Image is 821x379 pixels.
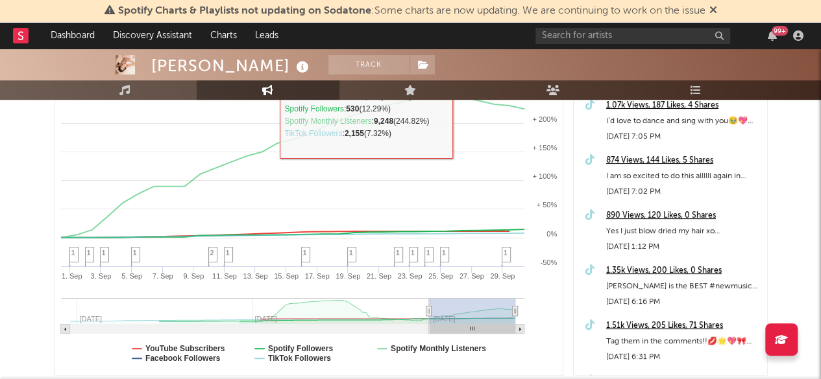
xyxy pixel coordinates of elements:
[151,55,312,76] div: [PERSON_NAME]
[61,272,82,280] text: 1. Sep
[104,23,201,49] a: Discovery Assistant
[532,115,557,123] text: + 200%
[546,230,557,238] text: 0%
[303,249,307,257] span: 1
[152,272,173,280] text: 7. Sep
[490,272,515,280] text: 29. Sep
[183,272,204,280] text: 9. Sep
[606,224,761,239] div: Yes I just blow dried my hair xo #sabrinacarpenter #whendidyougethot #mansbestfriend #popmusic #hair
[606,349,761,365] div: [DATE] 6:31 PM
[71,249,75,257] span: 1
[328,55,410,75] button: Track
[212,272,236,280] text: 11. Sep
[504,249,508,257] span: 1
[768,30,777,41] button: 99+
[606,168,761,184] div: I am so excited to do this allllll again in October, so if you haven’t got your tickets yet, make...
[540,258,557,266] text: -50%
[87,249,91,257] span: 1
[606,334,761,349] div: Tag them in the comments!!💋🌟💖🎀 #indiepop #newmusic #singersongwriter #popmusic #ontour
[606,184,761,200] div: [DATE] 7:02 PM
[772,26,788,36] div: 99 +
[396,249,400,257] span: 1
[606,98,761,113] a: 1.07k Views, 187 Likes, 4 Shares
[536,201,557,209] text: + 50%
[121,272,142,280] text: 5. Sep
[201,23,246,49] a: Charts
[606,113,761,129] div: I’d love to dance and sing with you🥹💖😭🌟💋 #ausmusic #newmusic #ontour #singersongwriter #indiepop
[102,249,106,257] span: 1
[267,344,332,353] text: Spotify Followers
[459,272,484,280] text: 27. Sep
[243,272,267,280] text: 13. Sep
[397,272,422,280] text: 23. Sep
[133,249,137,257] span: 1
[349,249,353,257] span: 1
[606,294,761,310] div: [DATE] 6:16 PM
[90,272,111,280] text: 3. Sep
[606,279,761,294] div: [PERSON_NAME] is the BEST #newmusic #singersongwriter #indiepop #smallartist #smallfandom
[118,6,371,16] span: Spotify Charts & Playlists not updating on Sodatone
[118,6,705,16] span: : Some charts are now updating. We are continuing to work on the issue
[226,249,230,257] span: 1
[210,249,214,257] span: 2
[42,23,104,49] a: Dashboard
[145,354,221,363] text: Facebook Followers
[274,272,299,280] text: 15. Sep
[411,249,415,257] span: 1
[267,354,330,363] text: TikTok Followers
[336,272,360,280] text: 19. Sep
[606,129,761,144] div: [DATE] 7:05 PM
[709,6,717,16] span: Dismiss
[606,239,761,255] div: [DATE] 1:12 PM
[606,263,761,279] a: 1.35k Views, 200 Likes, 0 Shares
[532,172,557,180] text: + 100%
[426,249,430,257] span: 1
[304,272,329,280] text: 17. Sep
[535,28,730,44] input: Search for artists
[390,344,485,353] text: Spotify Monthly Listeners
[606,153,761,168] a: 874 Views, 144 Likes, 5 Shares
[246,23,288,49] a: Leads
[366,272,391,280] text: 21. Sep
[428,272,453,280] text: 25. Sep
[442,249,446,257] span: 1
[606,318,761,334] a: 1.51k Views, 205 Likes, 71 Shares
[606,208,761,224] a: 890 Views, 120 Likes, 0 Shares
[145,344,225,353] text: YouTube Subscribers
[532,144,557,152] text: + 150%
